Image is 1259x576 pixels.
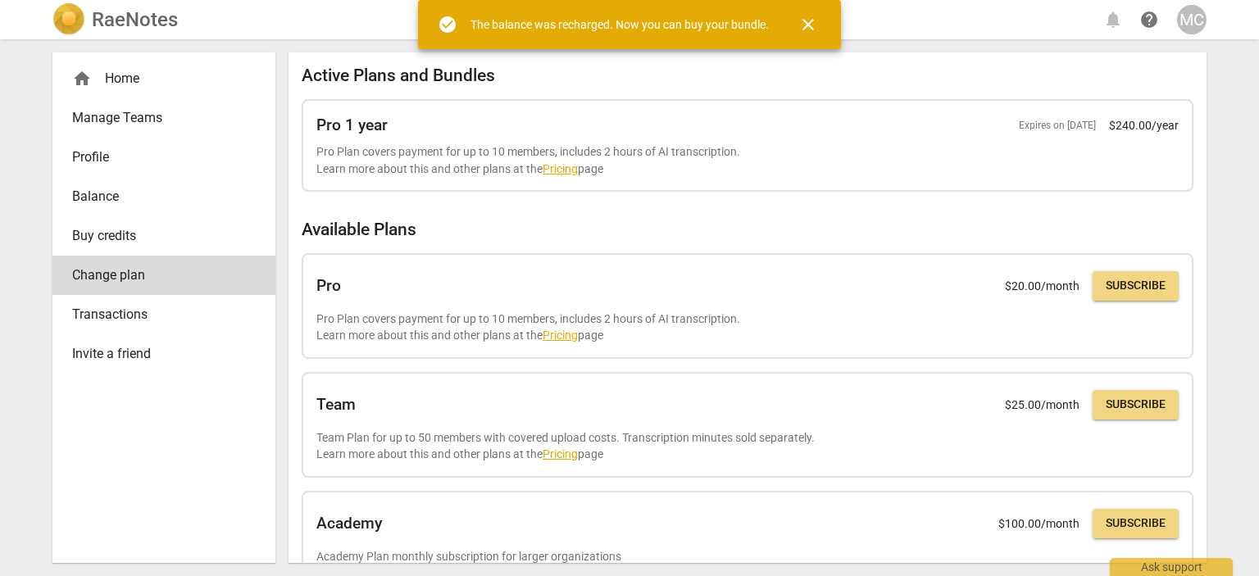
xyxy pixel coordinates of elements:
a: LogoRaeNotes [52,3,178,36]
span: help [1139,10,1159,29]
button: Close [789,5,828,44]
span: Subscribe [1106,397,1166,413]
a: Buy credits [52,216,275,256]
a: Help [1134,5,1164,34]
span: Buy credits [72,226,243,246]
p: $ 20.00 /month [1005,278,1079,295]
a: Transactions [52,295,275,334]
span: close [798,15,818,34]
p: $ 25.00 /month [1005,397,1079,414]
img: Logo [52,3,85,36]
a: Change plan [52,256,275,295]
div: The balance was recharged. Now you can buy your bundle. [470,16,769,34]
a: Invite a friend [52,334,275,374]
p: $ 240.00 /year [1109,117,1179,134]
h2: Team [316,396,356,414]
a: Pricing [543,329,578,342]
button: Subscribe [1093,271,1179,301]
span: Balance [72,187,243,206]
span: check_circle [438,15,457,34]
h2: Active Plans and Bundles [302,66,1193,86]
div: Home [52,59,275,98]
h2: RaeNotes [92,8,178,31]
p: $ 100.00 /month [998,515,1079,533]
a: Manage Teams [52,98,275,138]
h2: Pro 1 year [316,116,388,134]
span: home [72,69,92,88]
button: Subscribe [1093,509,1179,538]
p: Pro Plan covers payment for up to 10 members, includes 2 hours of AI transcription. Learn more ab... [316,143,1179,177]
div: Ask support [1110,558,1233,576]
span: Change plan [72,265,243,285]
span: Subscribe [1106,278,1166,294]
button: Subscribe [1093,390,1179,420]
a: Pricing [543,447,578,460]
span: Subscribe [1106,515,1166,532]
button: MC [1177,5,1207,34]
h2: Available Plans [302,220,1193,240]
p: Team Plan for up to 50 members with covered upload costs. Transcription minutes sold separately. ... [316,429,1179,463]
a: Pricing [543,162,578,175]
h2: Pro [316,277,341,295]
span: Invite a friend [72,344,243,364]
span: Profile [72,147,243,167]
span: Manage Teams [72,108,243,128]
a: Balance [52,177,275,216]
span: Expires on [DATE] [1019,119,1096,133]
h2: Academy [316,515,382,533]
span: Transactions [72,305,243,324]
a: Profile [52,138,275,177]
p: Pro Plan covers payment for up to 10 members, includes 2 hours of AI transcription. Learn more ab... [316,311,1179,344]
div: Home [72,69,243,88]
